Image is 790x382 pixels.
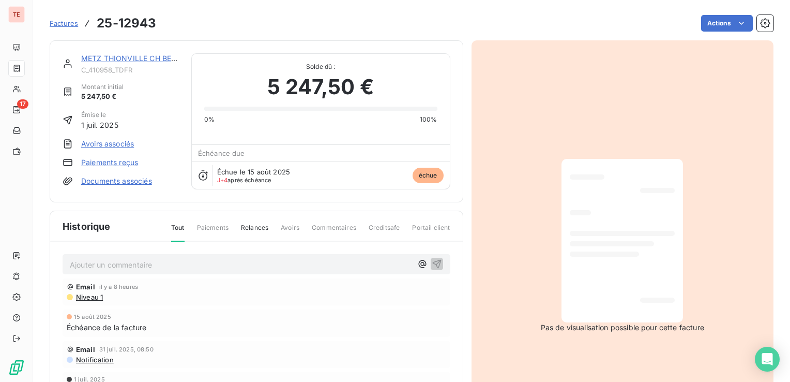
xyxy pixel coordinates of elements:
span: échue [413,168,444,183]
span: Notification [75,356,114,364]
a: 17 [8,101,24,118]
span: 15 août 2025 [74,314,111,320]
span: 5 247,50 € [81,92,124,102]
a: METZ THIONVILLE CH BEL AIR [81,54,190,63]
span: Creditsafe [369,223,400,241]
span: 5 247,50 € [267,71,374,102]
span: C_410958_TDFR [81,66,179,74]
span: Échéance due [198,149,245,157]
h3: 25-12943 [97,14,156,33]
span: Email [76,345,95,354]
span: Pas de visualisation possible pour cette facture [541,322,704,333]
span: Portail client [412,223,450,241]
span: J+4 [217,177,227,184]
span: après échéance [217,177,271,183]
span: 17 [17,99,28,109]
span: Solde dû : [204,62,437,71]
a: Documents associés [81,176,152,186]
span: Échéance de la facture [67,322,146,333]
span: Montant initial [81,82,124,92]
span: Historique [63,219,111,233]
a: Factures [50,18,78,28]
span: Avoirs [281,223,299,241]
span: 100% [420,115,437,124]
span: Paiements [197,223,229,241]
img: Logo LeanPay [8,359,25,376]
span: Factures [50,19,78,27]
span: il y a 8 heures [99,284,138,290]
button: Actions [701,15,753,32]
span: 0% [204,115,215,124]
a: Avoirs associés [81,139,134,149]
span: Niveau 1 [75,293,103,301]
span: 31 juil. 2025, 08:50 [99,346,154,352]
span: Commentaires [312,223,356,241]
span: Échue le 15 août 2025 [217,168,290,176]
div: TE [8,6,25,23]
span: Email [76,283,95,291]
span: Émise le [81,110,118,120]
div: Open Intercom Messenger [755,347,780,372]
span: Tout [171,223,185,242]
span: 1 juil. 2025 [81,120,118,130]
span: Relances [241,223,268,241]
a: Paiements reçus [81,157,138,168]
